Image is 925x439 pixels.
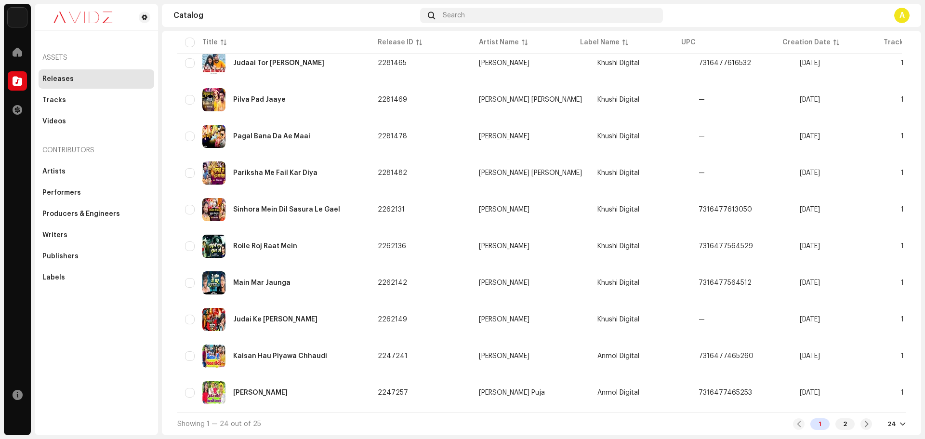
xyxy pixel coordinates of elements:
span: Showing 1 — 24 out of 25 [177,421,261,427]
re-m-nav-item: Artists [39,162,154,181]
div: Title [202,38,218,47]
div: Releases [42,75,74,83]
img: 10d72f0b-d06a-424f-aeaa-9c9f537e57b6 [8,8,27,27]
span: Apr 28, 2024 [800,96,820,103]
div: [PERSON_NAME] [PERSON_NAME] [479,96,582,103]
div: Artists [42,168,66,175]
re-m-nav-item: Publishers [39,247,154,266]
span: Anmol Digital [597,353,639,359]
span: Khushi Digital [597,206,639,213]
re-m-nav-item: Performers [39,183,154,202]
div: [PERSON_NAME] [479,316,529,323]
span: Badal Vikash [479,279,582,286]
div: [PERSON_NAME] [479,133,529,140]
span: 1 [901,170,904,176]
re-m-nav-item: Labels [39,268,154,287]
span: — [699,96,705,103]
span: Apr 10, 2024 [800,353,820,359]
span: Apr 18, 2024 [800,206,820,213]
div: Abena Chhaudi Khilabau Singhada [233,389,288,396]
span: 1 [901,389,904,396]
span: Apr 28, 2024 [800,170,820,176]
div: Pagal Bana Da Ae Maai [233,133,310,140]
img: 2edd7bdf-9f4c-480c-85af-d804db339655 [202,52,225,75]
div: Producers & Engineers [42,210,120,218]
span: Khushi Digital [597,243,639,250]
div: A [894,8,910,23]
div: Pilva Pad Jaaye [233,96,286,103]
re-m-nav-item: Producers & Engineers [39,204,154,224]
re-m-nav-item: Tracks [39,91,154,110]
span: — [699,316,705,323]
span: 1 [901,353,904,359]
span: 2281478 [378,133,407,140]
span: Khushi Digital [597,60,639,67]
div: Main Mar Jaunga [233,279,291,286]
img: f1b7f3b0-2360-4d0d-be9a-11732a70d076 [202,161,225,185]
img: 82930329-3317-49bf-ba45-2ced32ea00cb [202,125,225,148]
span: Khushi Digital [597,133,639,140]
img: 38e8d197-8070-4e06-abcc-5972f24be725 [202,381,225,404]
span: Search [443,12,465,19]
div: 24 [887,420,896,428]
div: Tracks [42,96,66,104]
span: 7316477564529 [699,243,753,250]
div: Label Name [580,38,620,47]
div: Labels [42,274,65,281]
span: Apr 28, 2024 [800,60,820,67]
span: 1 [901,316,904,323]
div: Videos [42,118,66,125]
span: 1 [901,96,904,103]
div: [PERSON_NAME] [PERSON_NAME] [479,170,582,176]
div: [PERSON_NAME] [479,243,529,250]
img: 0359d7c4-6bca-4dbb-8abc-f1457906ca3f [202,198,225,221]
re-m-nav-item: Writers [39,226,154,245]
div: Pariksha Me Fail Kar Diya [233,170,317,176]
span: Ravi Ranjan Patel [479,96,582,103]
span: Apr 18, 2024 [800,316,820,323]
img: 3cb8e900-802f-49c1-8d7b-fd58bb5c94d7 [202,271,225,294]
div: Publishers [42,253,79,260]
span: Badal Vikash [479,60,582,67]
span: 2281482 [378,170,407,176]
span: 1 [901,279,904,286]
div: Kaisan Hau Piyawa Chhaudi [233,353,327,359]
span: 2247257 [378,389,408,396]
re-m-nav-item: Videos [39,112,154,131]
div: Writers [42,231,67,239]
span: Anmol Digital [597,389,639,396]
span: Apr 18, 2024 [800,243,820,250]
span: Ravi Ranjan Patel [479,170,582,176]
div: Artist Name [479,38,519,47]
re-a-nav-header: Contributors [39,139,154,162]
span: Apr 18, 2024 [800,279,820,286]
span: 2262142 [378,279,407,286]
span: 2281469 [378,96,407,103]
span: 7316477616532 [699,60,751,67]
span: Nitish Puja [479,353,582,359]
span: Khushi Digital [597,96,639,103]
span: 1 [901,60,904,67]
img: f97cdf2b-ec22-48eb-9340-bdec3d9a01c8 [202,88,225,111]
span: Khushi Digital [597,316,639,323]
img: 0c631eef-60b6-411a-a233-6856366a70de [42,12,123,23]
div: Judai Ke Sabera [233,316,317,323]
span: Badal Vikash [479,133,582,140]
span: Khushi Digital [597,170,639,176]
span: Apr 10, 2024 [800,389,820,396]
img: c8af627c-4c91-499c-a867-e5484fde402b [202,308,225,331]
span: Manjay Patel [479,206,582,213]
div: [PERSON_NAME] Puja [479,389,545,396]
span: 7316477465253 [699,389,752,396]
span: 1 [901,206,904,213]
span: Badal Vikash [479,316,582,323]
span: 1 [901,133,904,140]
span: 2247241 [378,353,408,359]
div: [PERSON_NAME] [479,60,529,67]
span: Apr 28, 2024 [800,133,820,140]
div: 2 [835,418,855,430]
re-a-nav-header: Assets [39,46,154,69]
span: 7316477613050 [699,206,752,213]
div: [PERSON_NAME] [479,353,529,359]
